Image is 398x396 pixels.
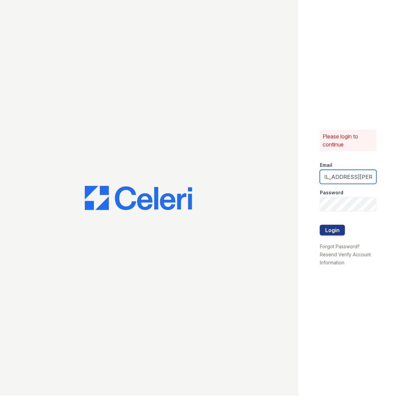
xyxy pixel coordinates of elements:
[85,186,192,210] img: CE_Logo_Blue-a8612792a0a2168367f1c8372b55b34899dd931a85d93a1a3d3e32e68fde9ad4.png
[320,189,343,196] label: Password
[320,244,360,249] a: Forgot Password?
[320,162,332,169] label: Email
[320,225,345,236] button: Login
[323,132,374,148] p: Please login to continue
[320,252,371,265] a: Resend Verify Account Information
